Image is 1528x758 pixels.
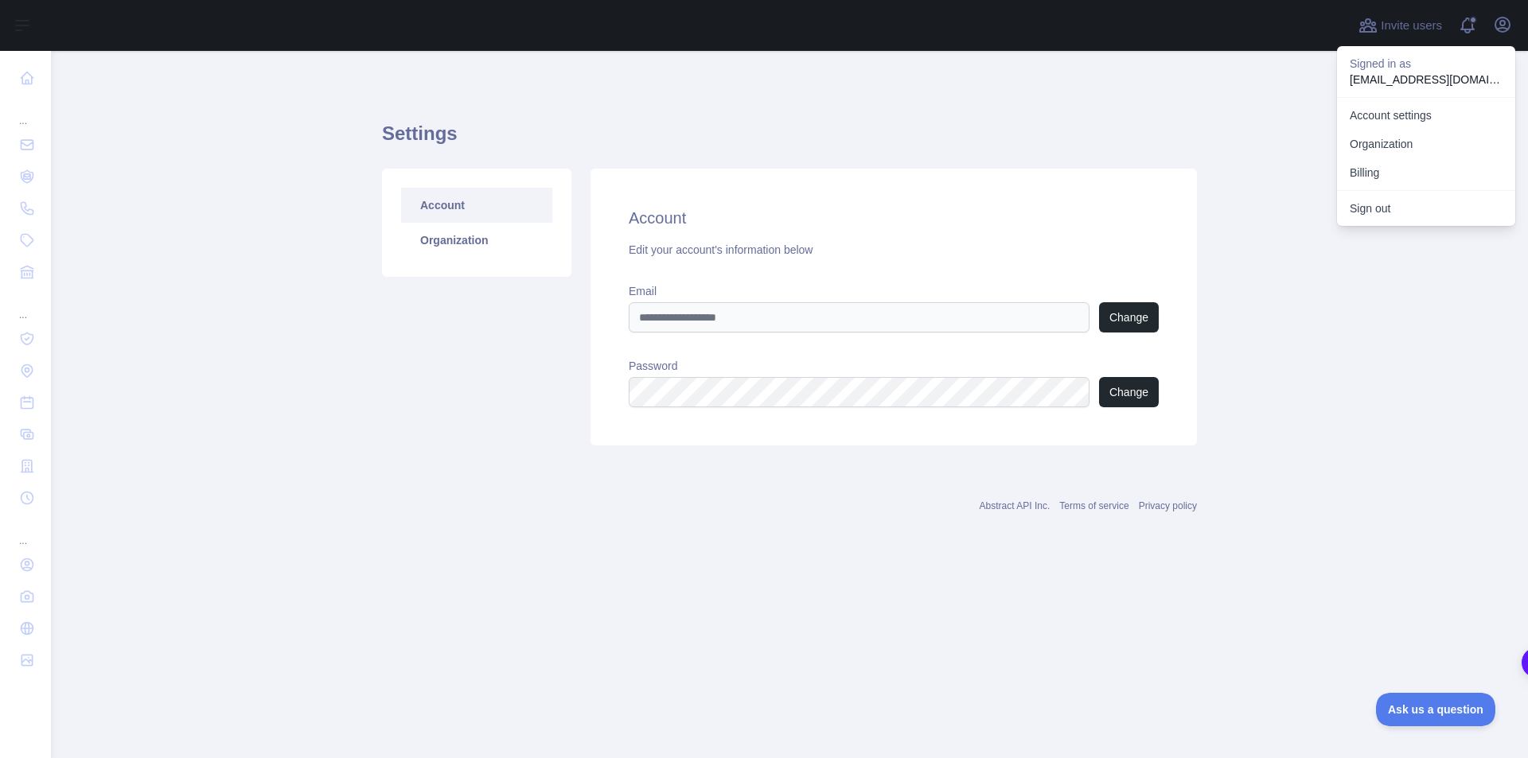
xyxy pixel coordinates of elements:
[1099,377,1159,407] button: Change
[1381,17,1442,35] span: Invite users
[980,500,1050,511] a: Abstract API Inc.
[13,290,38,321] div: ...
[1376,693,1496,726] iframe: Toggle Customer Support
[401,223,552,258] a: Organization
[13,95,38,127] div: ...
[1350,72,1503,87] p: [EMAIL_ADDRESS][DOMAIN_NAME]
[1139,500,1197,511] a: Privacy policy
[1099,302,1159,332] button: Change
[1350,56,1503,72] p: Signed in as
[401,188,552,223] a: Account
[629,242,1159,258] div: Edit your account's information below
[1059,500,1128,511] a: Terms of service
[629,207,1159,229] h2: Account
[629,283,1159,299] label: Email
[382,121,1197,159] h1: Settings
[1337,130,1515,158] a: Organization
[629,358,1159,374] label: Password
[1355,13,1445,38] button: Invite users
[13,515,38,547] div: ...
[1337,194,1515,223] button: Sign out
[1337,158,1515,187] button: Billing
[1337,101,1515,130] a: Account settings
